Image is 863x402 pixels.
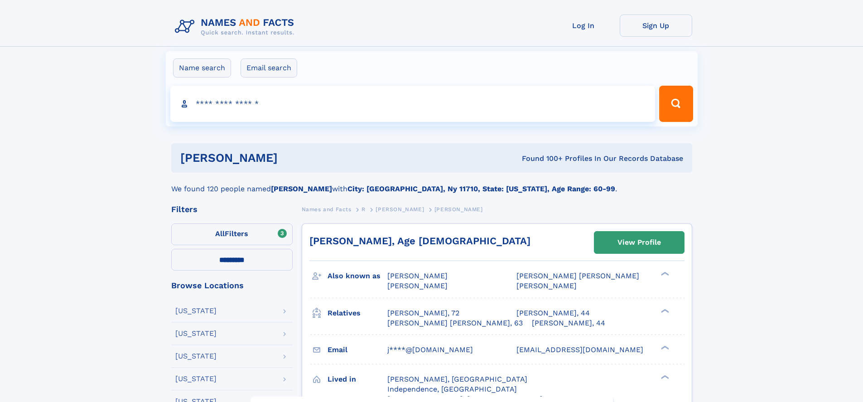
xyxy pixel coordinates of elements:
[400,154,683,164] div: Found 100+ Profiles In Our Records Database
[170,86,656,122] input: search input
[376,206,424,213] span: [PERSON_NAME]
[175,307,217,315] div: [US_STATE]
[387,281,448,290] span: [PERSON_NAME]
[617,232,661,253] div: View Profile
[659,308,670,314] div: ❯
[387,271,448,280] span: [PERSON_NAME]
[659,86,693,122] button: Search Button
[171,205,293,213] div: Filters
[173,58,231,77] label: Name search
[362,206,366,213] span: R
[516,271,639,280] span: [PERSON_NAME] [PERSON_NAME]
[328,268,387,284] h3: Also known as
[171,281,293,290] div: Browse Locations
[347,184,615,193] b: City: [GEOGRAPHIC_DATA], Ny 11710, State: [US_STATE], Age Range: 60-99
[532,318,605,328] a: [PERSON_NAME], 44
[516,281,577,290] span: [PERSON_NAME]
[171,223,293,245] label: Filters
[175,353,217,360] div: [US_STATE]
[362,203,366,215] a: R
[594,232,684,253] a: View Profile
[328,372,387,387] h3: Lived in
[241,58,297,77] label: Email search
[180,152,400,164] h1: [PERSON_NAME]
[328,342,387,358] h3: Email
[171,15,302,39] img: Logo Names and Facts
[175,330,217,337] div: [US_STATE]
[516,308,590,318] a: [PERSON_NAME], 44
[175,375,217,383] div: [US_STATE]
[620,15,692,37] a: Sign Up
[328,305,387,321] h3: Relatives
[659,374,670,380] div: ❯
[547,15,620,37] a: Log In
[387,375,527,383] span: [PERSON_NAME], [GEOGRAPHIC_DATA]
[516,345,643,354] span: [EMAIL_ADDRESS][DOMAIN_NAME]
[309,235,530,247] a: [PERSON_NAME], Age [DEMOGRAPHIC_DATA]
[387,385,517,393] span: Independence, [GEOGRAPHIC_DATA]
[434,206,483,213] span: [PERSON_NAME]
[659,344,670,350] div: ❯
[659,271,670,277] div: ❯
[271,184,332,193] b: [PERSON_NAME]
[387,318,523,328] a: [PERSON_NAME] [PERSON_NAME], 63
[376,203,424,215] a: [PERSON_NAME]
[302,203,352,215] a: Names and Facts
[171,173,692,194] div: We found 120 people named with .
[387,308,459,318] a: [PERSON_NAME], 72
[215,229,225,238] span: All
